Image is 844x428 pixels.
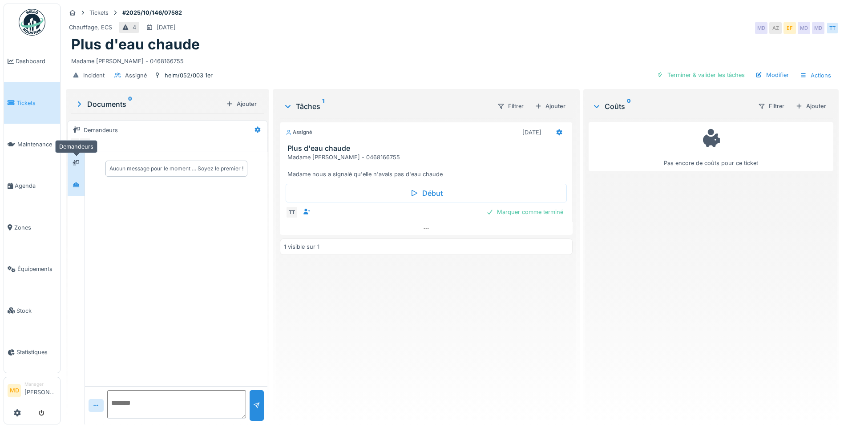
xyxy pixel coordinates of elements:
[653,69,748,81] div: Terminer & valider les tâches
[286,184,567,202] div: Début
[522,128,541,137] div: [DATE]
[125,71,147,80] div: Assigné
[4,165,60,206] a: Agenda
[84,126,118,134] div: Demandeurs
[165,71,213,80] div: helm/052/003 1er
[812,22,824,34] div: MD
[287,153,569,179] div: Madame [PERSON_NAME] - 0468166755 Madame nous a signalé qu'elle n'avais pas d'eau chaude
[16,57,57,65] span: Dashboard
[83,71,105,80] div: Incident
[157,23,176,32] div: [DATE]
[119,8,186,17] strong: #2025/10/146/07582
[594,126,828,167] div: Pas encore de coûts pour ce ticket
[14,223,57,232] span: Zones
[4,124,60,165] a: Maintenance
[133,23,136,32] div: 4
[19,9,45,36] img: Badge_color-CXgf-gQk.svg
[287,144,569,153] h3: Plus d'eau chaude
[592,101,751,112] div: Coûts
[286,129,312,136] div: Assigné
[284,242,319,251] div: 1 visible sur 1
[8,384,21,397] li: MD
[826,22,839,34] div: TT
[70,137,82,150] div: MD
[4,82,60,123] a: Tickets
[798,22,810,34] div: MD
[71,36,200,53] h1: Plus d'eau chaude
[75,99,222,109] div: Documents
[89,8,109,17] div: Tickets
[769,22,782,34] div: AZ
[752,69,792,81] div: Modifier
[24,381,57,388] div: Manager
[16,307,57,315] span: Stock
[8,381,57,402] a: MD Manager[PERSON_NAME]
[4,331,60,373] a: Statistiques
[17,140,57,149] span: Maintenance
[283,101,490,112] div: Tâches
[4,207,60,248] a: Zones
[792,100,830,112] div: Ajouter
[783,22,796,34] div: EF
[79,137,91,150] div: EF
[69,23,112,32] div: Chauffage, ECS
[4,248,60,290] a: Équipements
[15,182,57,190] span: Agenda
[4,290,60,331] a: Stock
[493,100,528,113] div: Filtrer
[627,101,631,112] sup: 0
[222,98,260,110] div: Ajouter
[483,206,567,218] div: Marquer comme terminé
[755,22,767,34] div: MD
[16,99,57,107] span: Tickets
[754,100,788,113] div: Filtrer
[109,165,243,173] div: Aucun message pour le moment … Soyez le premier !
[286,206,298,218] div: TT
[71,53,833,65] div: Madame [PERSON_NAME] - 0468166755
[24,381,57,400] li: [PERSON_NAME]
[796,69,835,82] div: Actions
[17,265,57,273] span: Équipements
[322,101,324,112] sup: 1
[531,100,569,112] div: Ajouter
[4,40,60,82] a: Dashboard
[128,99,132,109] sup: 0
[55,140,97,153] div: Demandeurs
[16,348,57,356] span: Statistiques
